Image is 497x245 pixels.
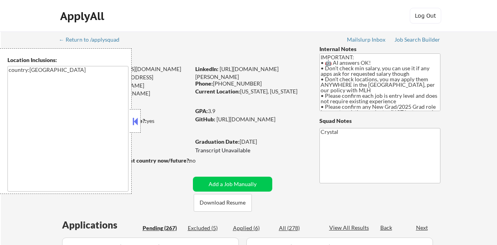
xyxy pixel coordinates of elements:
strong: Phone: [195,80,213,87]
div: Pending (267) [143,224,182,232]
div: Excluded (5) [188,224,227,232]
div: Back [380,224,393,232]
a: Mailslurp Inbox [347,37,386,44]
a: [URL][DOMAIN_NAME][PERSON_NAME] [195,66,279,80]
strong: GPA: [195,108,208,114]
div: Applied (6) [233,224,272,232]
div: [PHONE_NUMBER] [195,80,306,88]
div: no [189,157,212,165]
strong: GitHub: [195,116,215,122]
div: Next [416,224,429,232]
div: Job Search Builder [394,37,440,42]
div: [US_STATE], [US_STATE] [195,88,306,95]
strong: LinkedIn: [195,66,218,72]
button: Log Out [410,8,441,24]
button: Add a Job Manually [193,177,272,192]
div: All (278) [279,224,318,232]
a: Job Search Builder [394,37,440,44]
div: ApplyAll [60,9,106,23]
button: Download Resume [194,194,252,212]
a: ← Return to /applysquad [59,37,127,44]
div: Mailslurp Inbox [347,37,386,42]
div: [DATE] [195,138,306,146]
div: Squad Notes [319,117,440,125]
div: View All Results [329,224,371,232]
a: [URL][DOMAIN_NAME] [216,116,275,122]
div: Location Inclusions: [7,56,128,64]
strong: Graduation Date: [195,138,240,145]
div: 3.9 [195,107,308,115]
div: ← Return to /applysquad [59,37,127,42]
strong: Current Location: [195,88,240,95]
div: Internal Notes [319,45,440,53]
div: Applications [62,220,140,230]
